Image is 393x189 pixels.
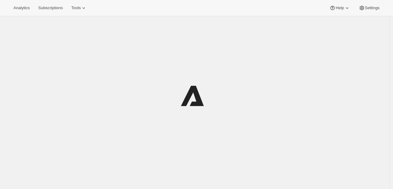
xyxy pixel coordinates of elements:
[355,4,383,12] button: Settings
[365,6,380,10] span: Settings
[10,4,33,12] button: Analytics
[38,6,63,10] span: Subscriptions
[13,6,30,10] span: Analytics
[35,4,66,12] button: Subscriptions
[336,6,344,10] span: Help
[68,4,90,12] button: Tools
[71,6,81,10] span: Tools
[326,4,354,12] button: Help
